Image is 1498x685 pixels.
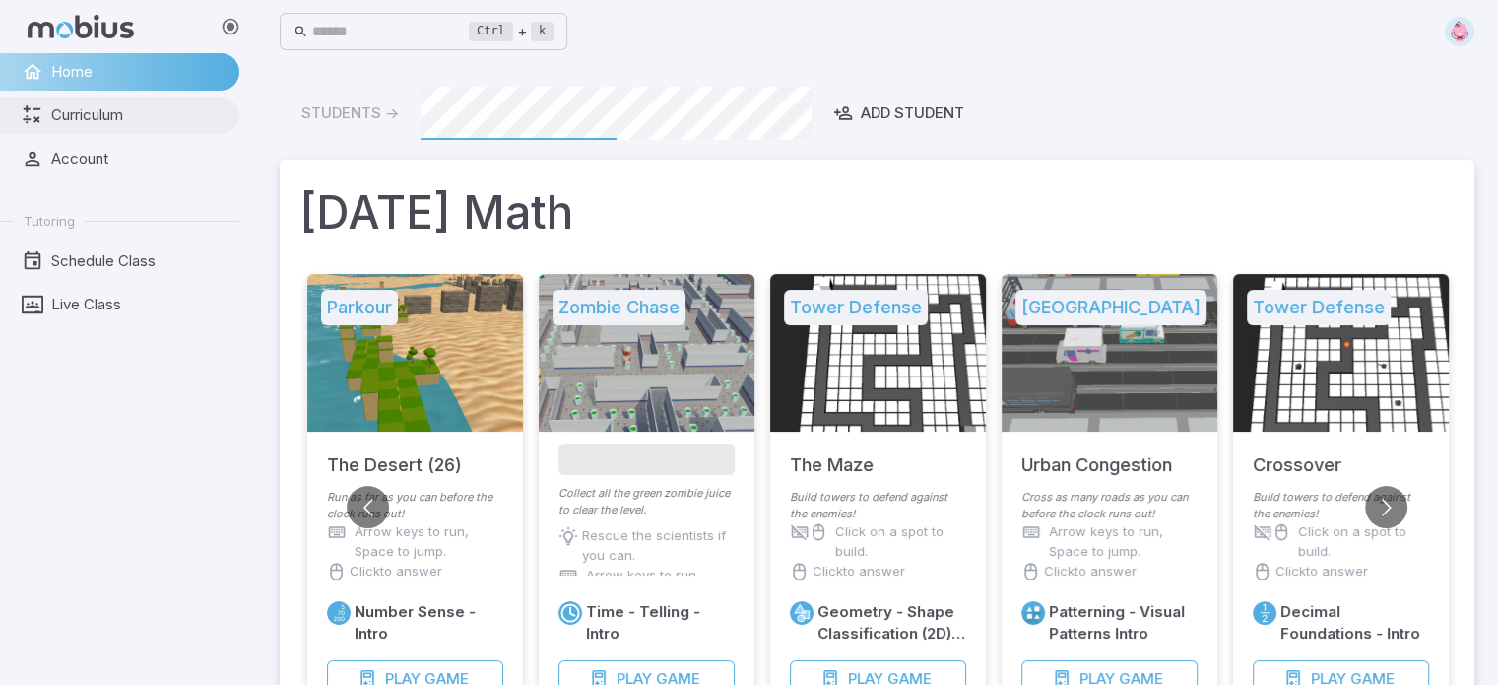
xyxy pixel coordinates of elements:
[586,601,735,645] h6: Time - Telling - Intro
[1365,486,1407,528] button: Go to next slide
[469,20,554,43] div: +
[1049,601,1198,645] h6: Patterning - Visual Patterns Intro
[355,522,503,562] p: Arrow keys to run, Space to jump.
[347,486,389,528] button: Go to previous slide
[1253,489,1429,522] p: Build towers to defend against the enemies!
[24,212,75,230] span: Tutoring
[790,601,814,625] a: Geometry 2D
[553,290,685,325] h5: Zombie Chase
[51,294,226,315] span: Live Class
[1044,562,1198,601] p: Click to answer questions.
[51,61,226,83] span: Home
[51,148,226,170] span: Account
[1253,601,1276,625] a: Fractions/Decimals
[784,290,928,325] h5: Tower Defense
[531,22,554,41] kbd: k
[582,526,735,566] p: Rescue the scientists if you can.
[299,179,1455,246] h1: [DATE] Math
[1015,290,1206,325] h5: [GEOGRAPHIC_DATA]
[813,562,966,601] p: Click to answer questions.
[1021,601,1045,625] a: Visual Patterning
[1049,522,1198,562] p: Arrow keys to run, Space to jump.
[1021,489,1198,522] p: Cross as many roads as you can before the clock runs out!
[51,250,226,272] span: Schedule Class
[327,432,462,479] h5: The Desert (26)
[790,432,874,479] h5: The Maze
[327,489,503,522] p: Run as far as you can before the clock runs out!
[558,485,735,518] p: Collect all the green zombie juice to clear the level.
[1275,562,1429,601] p: Click to answer questions.
[790,489,966,522] p: Build towers to defend against the enemies!
[469,22,513,41] kbd: Ctrl
[558,601,582,625] a: Time
[1021,432,1172,479] h5: Urban Congestion
[355,601,503,645] h6: Number Sense - Intro
[835,522,966,562] p: Click on a spot to build.
[327,601,351,625] a: Place Value
[1445,17,1474,46] img: hexagon.svg
[833,103,964,124] div: Add Student
[350,562,503,601] p: Click to answer questions.
[1247,290,1391,325] h5: Tower Defense
[321,290,398,325] h5: Parkour
[1298,522,1429,562] p: Click on a spot to build.
[817,601,966,645] h6: Geometry - Shape Classification (2D) - Intro
[51,104,226,126] span: Curriculum
[1280,601,1429,645] h6: Decimal Foundations - Intro
[1253,432,1341,479] h5: Crossover
[586,566,699,585] p: Arrow keys to run.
